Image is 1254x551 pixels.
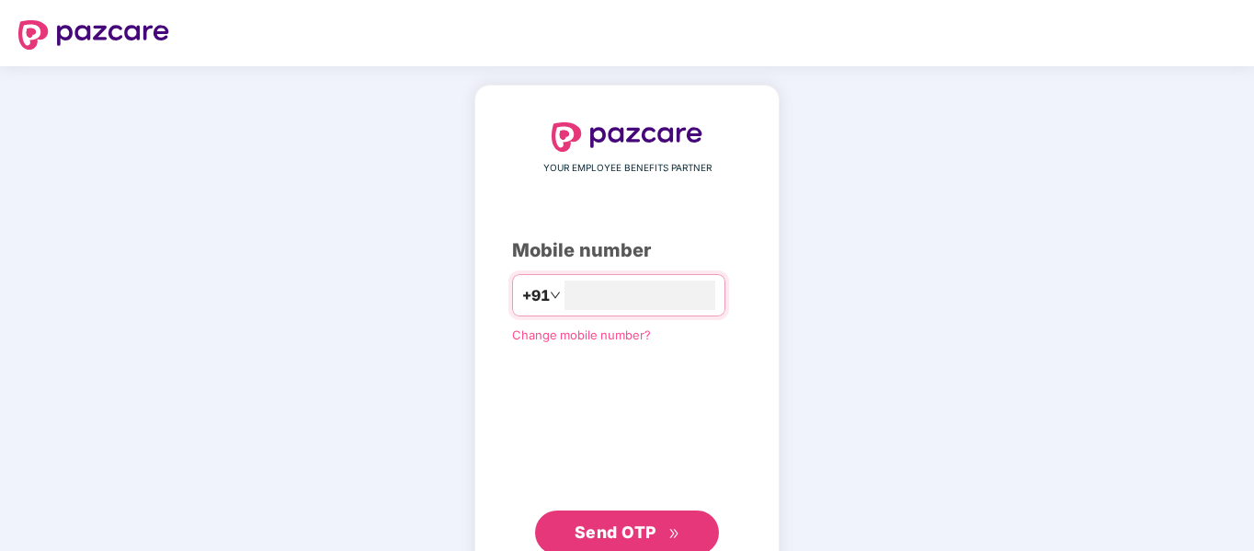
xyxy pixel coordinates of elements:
[550,290,561,301] span: down
[18,20,169,50] img: logo
[668,528,680,540] span: double-right
[512,327,651,342] a: Change mobile number?
[512,236,742,265] div: Mobile number
[575,522,656,542] span: Send OTP
[552,122,702,152] img: logo
[543,161,712,176] span: YOUR EMPLOYEE BENEFITS PARTNER
[522,284,550,307] span: +91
